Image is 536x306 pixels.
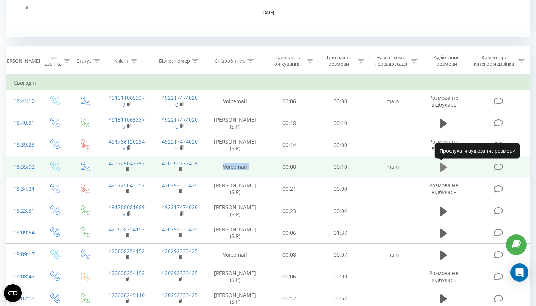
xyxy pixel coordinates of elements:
div: Прослухати аудіозапис розмови [435,143,520,158]
div: 18:41:10 [14,94,31,109]
a: 420608254152 [109,269,145,277]
td: 00:00 [315,134,366,156]
div: 18:40:31 [14,116,31,130]
div: 18:39:23 [14,138,31,152]
a: 4915110653379 [109,116,145,130]
td: 00:10 [315,156,366,178]
a: 4917661202349 [109,138,145,152]
span: Розмова не відбулась [429,269,459,283]
a: 420292333425 [162,291,198,298]
td: 00:14 [264,134,315,156]
span: Розмова не відбулась [429,182,459,196]
div: 18:08:49 [14,269,31,284]
td: Voicemail [207,90,264,112]
td: 00:00 [315,178,366,200]
div: 18:23:31 [14,203,31,218]
td: 00:00 [315,266,366,288]
a: 4922174740200 [162,94,198,108]
td: 00:08 [264,244,315,266]
td: main [366,244,419,266]
text: 0 [26,6,28,10]
td: 00:18 [264,112,315,134]
div: Коментар/категорія дзвінка [472,54,516,67]
td: 00:04 [315,200,366,222]
button: Open CMP widget [4,284,22,302]
td: [PERSON_NAME] (SIP) [207,266,264,288]
a: 420292333425 [162,160,198,167]
td: [PERSON_NAME] (SIP) [207,112,264,134]
td: 00:00 [315,90,366,112]
div: Тривалість розмови [322,54,356,67]
div: 18:34:24 [14,182,31,196]
td: Сьогодні [6,75,530,90]
div: Назва схеми переадресації [373,54,409,67]
div: Open Intercom Messenger [510,263,528,282]
td: 00:06 [264,266,315,288]
td: main [366,90,419,112]
a: 4922174740200 [162,138,198,152]
div: Співробітник [214,58,245,64]
div: 18:07:15 [14,291,31,306]
td: 00:06 [264,90,315,112]
td: 00:08 [264,156,315,178]
div: Аудіозапис розмови [426,54,467,67]
div: Клієнт [114,58,129,64]
a: 4922174740200 [162,116,198,130]
span: Розмова не відбулась [429,94,459,108]
a: 4917680816899 [109,203,145,217]
a: 420608254152 [109,248,145,255]
td: 00:10 [315,112,366,134]
td: [PERSON_NAME] (SIP) [207,222,264,244]
div: Статус [76,58,91,64]
text: [DATE] [262,11,274,15]
a: 4915110653379 [109,94,145,108]
a: 420292333425 [162,226,198,233]
td: 00:23 [264,200,315,222]
td: 00:21 [264,178,315,200]
a: 420608254152 [109,226,145,233]
td: [PERSON_NAME] (SIP) [207,178,264,200]
div: Бізнес номер [159,58,190,64]
td: [PERSON_NAME] (SIP) [207,200,264,222]
div: Тривалість очікування [270,54,304,67]
div: Тип дзвінка [45,54,62,67]
a: 420292333425 [162,269,198,277]
td: 00:07 [315,244,366,266]
a: 420608249110 [109,291,145,298]
td: 01:37 [315,222,366,244]
a: 420292333425 [162,248,198,255]
span: Розмова не відбулась [429,138,459,152]
td: 00:06 [264,222,315,244]
div: 18:35:02 [14,160,31,174]
a: 420725043357 [109,160,145,167]
a: 4922174740200 [162,203,198,217]
td: Voicemail [207,156,264,178]
div: [PERSON_NAME] [2,58,40,64]
a: 420725043357 [109,182,145,189]
td: [PERSON_NAME] (SIP) [207,134,264,156]
td: main [366,156,419,178]
a: 420292333425 [162,182,198,189]
div: 18:09:17 [14,247,31,262]
td: Voicemail [207,244,264,266]
div: 18:09:54 [14,225,31,240]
